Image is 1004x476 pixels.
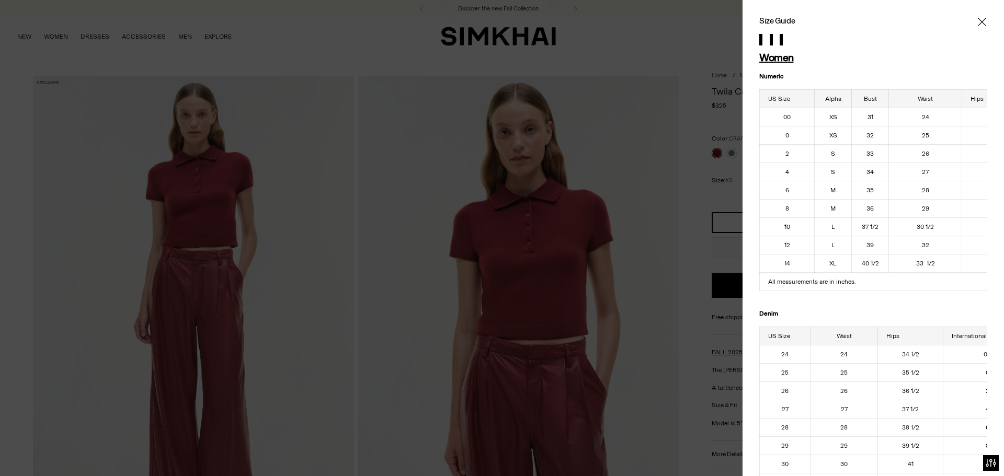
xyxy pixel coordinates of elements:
[760,400,811,418] td: 27
[759,73,783,80] strong: Numeric
[760,181,815,199] td: 6
[815,89,852,108] th: Alpha
[889,181,962,199] td: 28
[760,236,815,254] td: 12
[852,162,889,181] td: 34
[759,51,794,64] strong: Women
[760,418,811,436] td: 28
[889,254,962,272] td: 33 1/2
[760,327,811,345] th: US Size
[852,89,889,108] th: Bust
[852,181,889,199] td: 35
[759,310,778,317] strong: Denim
[760,217,815,236] td: 10
[815,199,852,217] td: M
[878,418,943,436] td: 38 1/2
[852,217,889,236] td: 37 1/2
[878,327,943,345] th: Hips
[889,236,962,254] td: 32
[760,381,811,400] td: 26
[878,436,943,455] td: 39 1/2
[852,126,889,144] td: 32
[760,199,815,217] td: 8
[811,381,878,400] td: 26
[760,345,811,363] td: 24
[760,363,811,381] td: 25
[760,89,815,108] th: US Size
[815,162,852,181] td: S
[852,254,889,272] td: 40 1/2
[811,327,878,345] th: Waist
[852,236,889,254] td: 39
[811,418,878,436] td: 28
[815,217,852,236] td: L
[815,108,852,126] td: XS
[811,455,878,473] td: 30
[815,236,852,254] td: L
[889,89,962,108] th: Waist
[889,217,962,236] td: 30 1/2
[815,181,852,199] td: M
[760,126,815,144] td: 0
[811,400,878,418] td: 27
[889,199,962,217] td: 29
[760,162,815,181] td: 4
[878,381,943,400] td: 36 1/2
[878,400,943,418] td: 37 1/2
[760,144,815,162] td: 2
[760,455,811,473] td: 30
[811,345,878,363] td: 24
[889,108,962,126] td: 24
[878,345,943,363] td: 34 1/2
[815,254,852,272] td: XL
[760,254,815,272] td: 14
[811,363,878,381] td: 25
[815,144,852,162] td: S
[878,455,943,473] td: 41
[878,363,943,381] td: 35 1/2
[852,199,889,217] td: 36
[852,108,889,126] td: 31
[889,144,962,162] td: 26
[8,436,105,468] iframe: Sign Up via Text for Offers
[811,436,878,455] td: 29
[815,126,852,144] td: XS
[889,162,962,181] td: 27
[760,108,815,126] td: 00
[760,436,811,455] td: 29
[977,17,987,27] button: Close
[852,144,889,162] td: 33
[889,126,962,144] td: 25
